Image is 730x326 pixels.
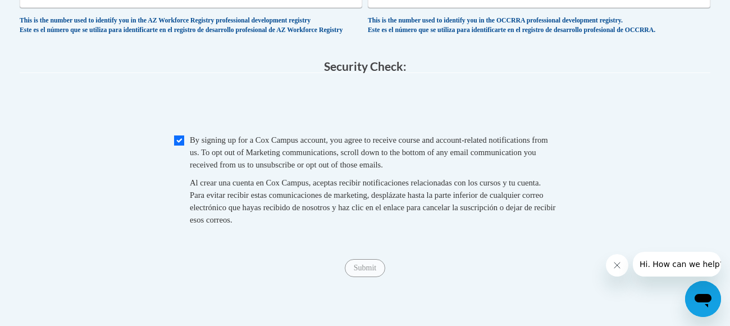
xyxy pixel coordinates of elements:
iframe: Message from company [633,252,721,277]
span: By signing up for a Cox Campus account, you agree to receive course and account-related notificat... [190,135,548,169]
div: This is the number used to identify you in the AZ Workforce Registry professional development reg... [20,16,362,35]
input: Submit [345,259,385,277]
iframe: Close message [606,254,628,277]
div: This is the number used to identify you in the OCCRRA professional development registry. Este es ... [368,16,710,35]
span: Security Check: [324,59,407,73]
iframe: reCAPTCHA [280,84,450,128]
span: Hi. How can we help? [7,8,91,17]
span: Al crear una cuenta en Cox Campus, aceptas recibir notificaciones relacionadas con los cursos y t... [190,178,555,224]
iframe: Button to launch messaging window [685,281,721,317]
